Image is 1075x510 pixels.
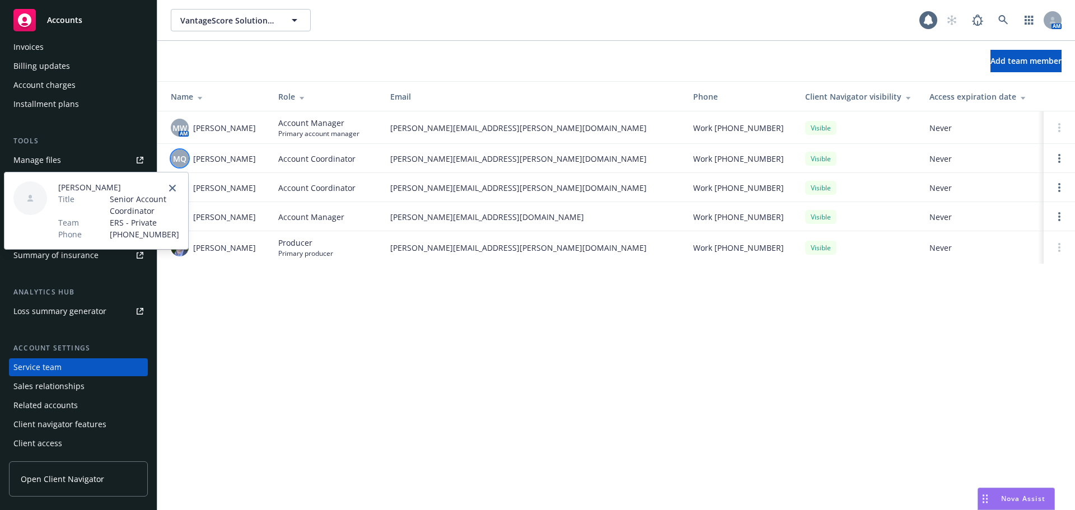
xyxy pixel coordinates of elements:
span: ERS - Private [110,217,179,228]
div: Tools [9,135,148,147]
div: Email [390,91,675,102]
div: Visible [805,121,836,135]
a: Accounts [9,4,148,36]
span: [PERSON_NAME] [193,211,256,223]
span: Phone [58,228,82,240]
span: Account Coordinator [278,182,356,194]
span: [PERSON_NAME][EMAIL_ADDRESS][PERSON_NAME][DOMAIN_NAME] [390,153,675,165]
a: Manage exposures [9,170,148,188]
span: Nova Assist [1001,494,1045,503]
button: Add team member [990,50,1062,72]
span: Never [929,182,1035,194]
div: Sales relationships [13,377,85,395]
a: Search [992,9,1015,31]
a: Switch app [1018,9,1040,31]
span: Work [PHONE_NUMBER] [693,182,784,194]
div: Analytics hub [9,287,148,298]
div: Visible [805,181,836,195]
span: Senior Account Coordinator [110,193,179,217]
span: [PERSON_NAME] [193,122,256,134]
a: close [166,181,179,195]
span: [PERSON_NAME] [193,153,256,165]
span: [PERSON_NAME] [193,182,256,194]
span: [PERSON_NAME][EMAIL_ADDRESS][PERSON_NAME][DOMAIN_NAME] [390,242,675,254]
a: Open options [1053,181,1066,194]
div: Client access [13,434,62,452]
a: Sales relationships [9,377,148,395]
a: Summary of insurance [9,246,148,264]
a: Start snowing [941,9,963,31]
button: VantageScore Solutions, LLC [171,9,311,31]
a: Invoices [9,38,148,56]
button: Nova Assist [978,488,1055,510]
div: Visible [805,210,836,224]
span: Add team member [990,55,1062,66]
div: Name [171,91,260,102]
span: Account Manager [278,211,344,223]
a: Client access [9,434,148,452]
span: Work [PHONE_NUMBER] [693,211,784,223]
div: Client navigator features [13,415,106,433]
div: Account settings [9,343,148,354]
span: Open Client Navigator [21,473,104,485]
span: Never [929,211,1035,223]
span: [PERSON_NAME][EMAIL_ADDRESS][DOMAIN_NAME] [390,211,675,223]
div: Drag to move [978,488,992,509]
span: Primary producer [278,249,333,258]
span: Never [929,242,1035,254]
span: [PERSON_NAME][EMAIL_ADDRESS][PERSON_NAME][DOMAIN_NAME] [390,182,675,194]
div: Installment plans [13,95,79,113]
div: Visible [805,152,836,166]
div: Role [278,91,372,102]
a: Open options [1053,152,1066,165]
a: Service team [9,358,148,376]
div: Related accounts [13,396,78,414]
span: Producer [278,237,333,249]
span: Work [PHONE_NUMBER] [693,242,784,254]
div: Access expiration date [929,91,1035,102]
span: Never [929,122,1035,134]
span: Account Coordinator [278,153,356,165]
span: Never [929,153,1035,165]
div: Account charges [13,76,76,94]
span: VantageScore Solutions, LLC [180,15,277,26]
div: Summary of insurance [13,246,99,264]
a: Related accounts [9,396,148,414]
a: Account charges [9,76,148,94]
a: Report a Bug [966,9,989,31]
span: MW [172,122,187,134]
span: [PHONE_NUMBER] [110,228,179,240]
span: [PERSON_NAME] [193,242,256,254]
a: Loss summary generator [9,302,148,320]
span: Work [PHONE_NUMBER] [693,122,784,134]
span: MQ [173,153,186,165]
span: Account Manager [278,117,359,129]
span: Team [58,217,79,228]
a: Open options [1053,210,1066,223]
span: Primary account manager [278,129,359,138]
div: Manage files [13,151,61,169]
div: Phone [693,91,787,102]
div: Service team [13,358,62,376]
span: Work [PHONE_NUMBER] [693,153,784,165]
div: Client Navigator visibility [805,91,912,102]
div: Loss summary generator [13,302,106,320]
div: Invoices [13,38,44,56]
a: Manage files [9,151,148,169]
a: Client navigator features [9,415,148,433]
div: Billing updates [13,57,70,75]
span: Title [58,193,74,205]
span: [PERSON_NAME][EMAIL_ADDRESS][PERSON_NAME][DOMAIN_NAME] [390,122,675,134]
div: Visible [805,241,836,255]
div: Manage exposures [13,170,85,188]
span: Accounts [47,16,82,25]
a: Billing updates [9,57,148,75]
span: [PERSON_NAME] [58,181,179,193]
a: Installment plans [9,95,148,113]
